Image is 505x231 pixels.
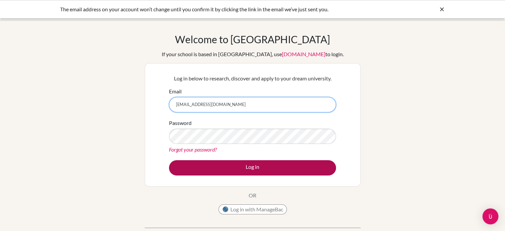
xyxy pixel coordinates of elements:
[60,5,346,13] div: The email address on your account won’t change until you confirm it by clicking the link in the e...
[169,87,182,95] label: Email
[249,191,256,199] p: OR
[218,204,287,214] button: Log in with ManageBac
[169,119,192,127] label: Password
[282,51,325,57] a: [DOMAIN_NAME]
[482,208,498,224] div: Open Intercom Messenger
[169,74,336,82] p: Log in below to research, discover and apply to your dream university.
[162,50,344,58] div: If your school is based in [GEOGRAPHIC_DATA], use to login.
[169,146,217,153] a: Forgot your password?
[175,33,330,45] h1: Welcome to [GEOGRAPHIC_DATA]
[169,160,336,175] button: Log in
